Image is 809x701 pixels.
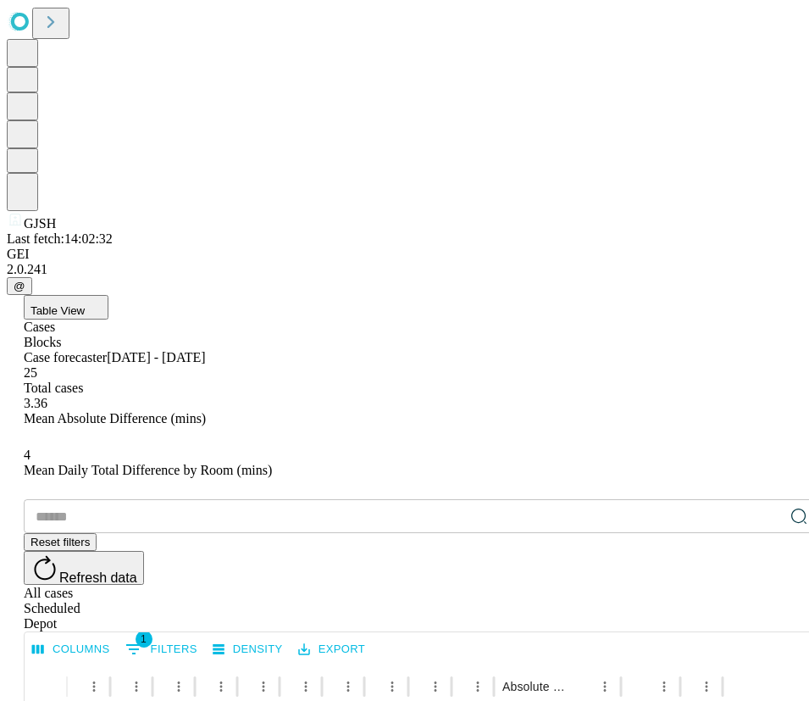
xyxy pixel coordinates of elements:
button: Sort [374,675,398,698]
span: 4 [24,448,30,462]
span: 3.36 [24,396,47,410]
button: Sort [77,675,101,698]
span: Total cases [24,381,83,395]
div: Absolute Difference [502,680,568,693]
button: Menu [125,675,148,698]
div: 1 active filter [290,675,313,698]
button: Menu [652,675,676,698]
span: Reset filters [30,536,90,548]
button: Table View [24,295,108,320]
button: Sort [418,675,442,698]
button: Sort [680,675,704,698]
button: Menu [593,675,617,698]
button: Menu [695,675,718,698]
button: Export [294,637,369,663]
span: @ [14,280,25,292]
button: Sort [247,675,271,698]
span: Last fetch: 14:02:32 [7,231,113,246]
button: Menu [336,675,360,698]
button: Select columns [28,637,114,663]
button: Menu [424,675,447,698]
button: Show filters [121,636,202,663]
button: Sort [332,675,356,698]
button: Sort [120,675,144,698]
button: Sort [205,675,229,698]
button: Menu [82,675,106,698]
span: GJSH [24,216,56,231]
span: Table View [30,304,85,317]
button: Menu [209,675,233,698]
span: 25 [24,365,37,380]
button: Sort [569,675,593,698]
button: Menu [380,675,404,698]
button: Show filters [290,675,313,698]
button: Refresh data [24,551,144,585]
div: GEI [7,247,802,262]
button: Sort [631,675,655,698]
button: @ [7,277,32,295]
button: Reset filters [24,533,97,551]
span: [DATE] - [DATE] [107,350,205,364]
span: Refresh data [59,570,137,585]
button: Density [208,637,287,663]
button: Menu [466,675,490,698]
button: Sort [163,675,186,698]
div: 2.0.241 [7,262,802,277]
span: Mean Absolute Difference (mins) [24,411,206,426]
span: Mean Daily Total Difference by Room (mins) [24,463,272,477]
button: Menu [294,675,318,698]
span: Case forecaster [24,350,107,364]
button: Menu [167,675,191,698]
button: Menu [252,675,275,698]
button: Sort [462,675,485,698]
span: 1 [136,631,152,648]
